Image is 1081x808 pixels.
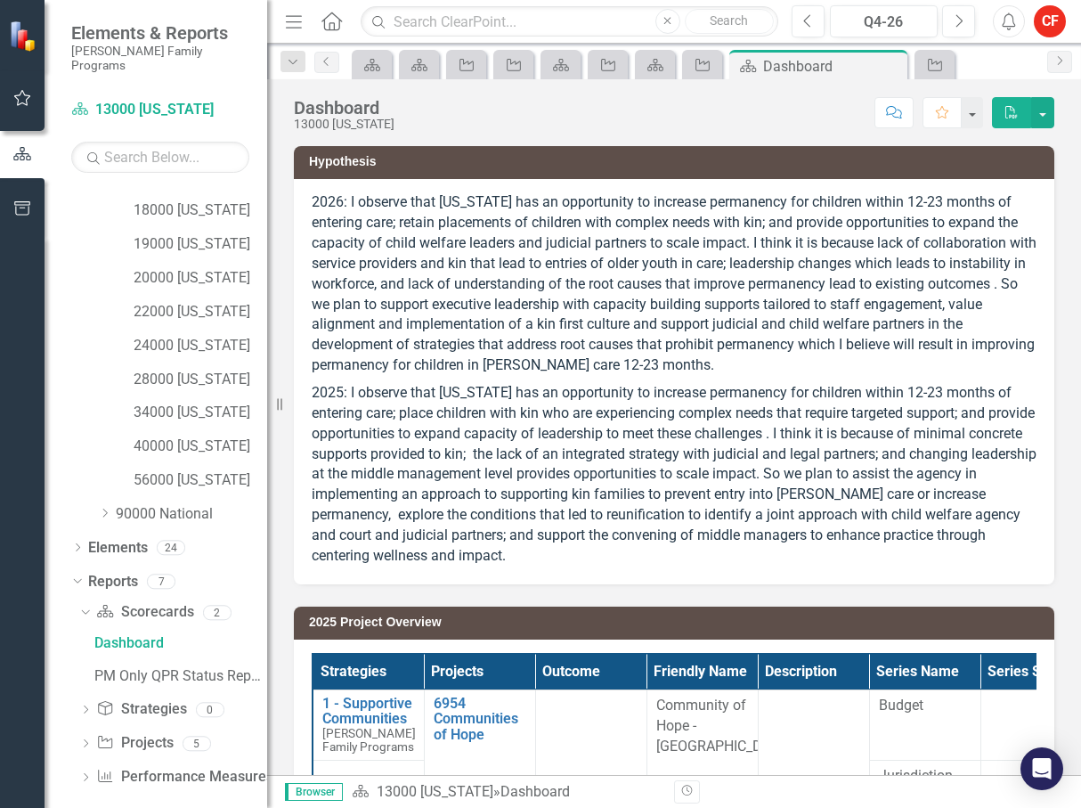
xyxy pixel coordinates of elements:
[830,5,938,37] button: Q4-26
[309,616,1045,629] h3: 2025 Project Overview
[88,538,148,559] a: Elements
[71,22,249,44] span: Elements & Reports
[879,696,971,716] span: Budget
[203,605,232,620] div: 2
[312,380,1036,567] p: 2025: I observe that [US_STATE] has an opportunity to increase permanency for children within 12-...
[196,702,224,717] div: 0
[71,44,249,73] small: [PERSON_NAME] Family Programs
[500,783,570,800] div: Dashboard
[71,100,249,120] a: 13000 [US_STATE]
[710,13,748,28] span: Search
[96,699,186,720] a: Strategies
[71,142,249,173] input: Search Below...
[134,437,267,457] a: 40000 [US_STATE]
[434,696,526,743] a: 6954 Communities of Hope
[134,234,267,255] a: 19000 [US_STATE]
[352,782,661,803] div: »
[147,574,175,589] div: 7
[90,662,267,690] a: PM Only QPR Status Report
[879,766,971,807] span: Jurisdiction Allocation
[96,733,173,754] a: Projects
[763,55,903,78] div: Dashboard
[134,200,267,221] a: 18000 [US_STATE]
[294,118,394,131] div: 13000 [US_STATE]
[377,783,493,800] a: 13000 [US_STATE]
[96,767,272,788] a: Performance Measures
[1034,5,1066,37] button: CF
[94,668,267,684] div: PM Only QPR Status Report
[836,12,931,33] div: Q4-26
[134,370,267,390] a: 28000 [US_STATE]
[656,697,791,755] span: Community of Hope - [GEOGRAPHIC_DATA]
[9,20,40,51] img: ClearPoint Strategy
[134,336,267,356] a: 24000 [US_STATE]
[90,629,267,657] a: Dashboard
[294,98,394,118] div: Dashboard
[322,726,416,754] span: [PERSON_NAME] Family Programs
[312,192,1036,380] p: 2026: I observe that [US_STATE] has an opportunity to increase permanency for children within 12-...
[134,268,267,289] a: 20000 [US_STATE]
[88,572,138,592] a: Reports
[116,504,267,525] a: 90000 National
[285,783,343,801] span: Browser
[157,540,185,555] div: 24
[1020,747,1063,790] div: Open Intercom Messenger
[183,736,211,751] div: 5
[361,6,778,37] input: Search ClearPoint...
[94,635,267,651] div: Dashboard
[134,470,267,491] a: 56000 [US_STATE]
[322,696,416,727] a: 1 - Supportive Communities
[134,403,267,423] a: 34000 [US_STATE]
[309,155,1045,168] h3: Hypothesis
[685,9,774,34] button: Search
[134,302,267,322] a: 22000 [US_STATE]
[96,602,193,623] a: Scorecards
